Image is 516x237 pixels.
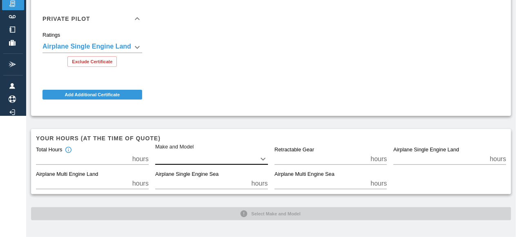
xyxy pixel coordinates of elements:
div: Private Pilot [36,6,149,32]
p: hours [490,154,506,164]
div: Private Pilot [36,32,149,73]
label: Make and Model [155,143,194,151]
p: hours [371,179,387,188]
label: Airplane Multi Engine Land [36,171,98,178]
p: hours [251,179,268,188]
label: Ratings [42,31,60,39]
div: Airplane Single Engine Land [42,42,142,53]
button: Exclude Certificate [67,56,117,67]
p: hours [132,154,149,164]
label: Airplane Single Engine Sea [155,171,219,178]
div: Total Hours [36,146,72,154]
svg: Total hours in fixed-wing aircraft [65,146,72,154]
h6: Private Pilot [42,16,90,22]
label: Retractable Gear [275,146,314,154]
h6: Your hours (at the time of quote) [36,134,506,143]
label: Airplane Single Engine Land [393,146,459,154]
p: hours [132,179,149,188]
button: Add Additional Certificate [42,90,142,100]
label: Airplane Multi Engine Sea [275,171,335,178]
p: hours [371,154,387,164]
